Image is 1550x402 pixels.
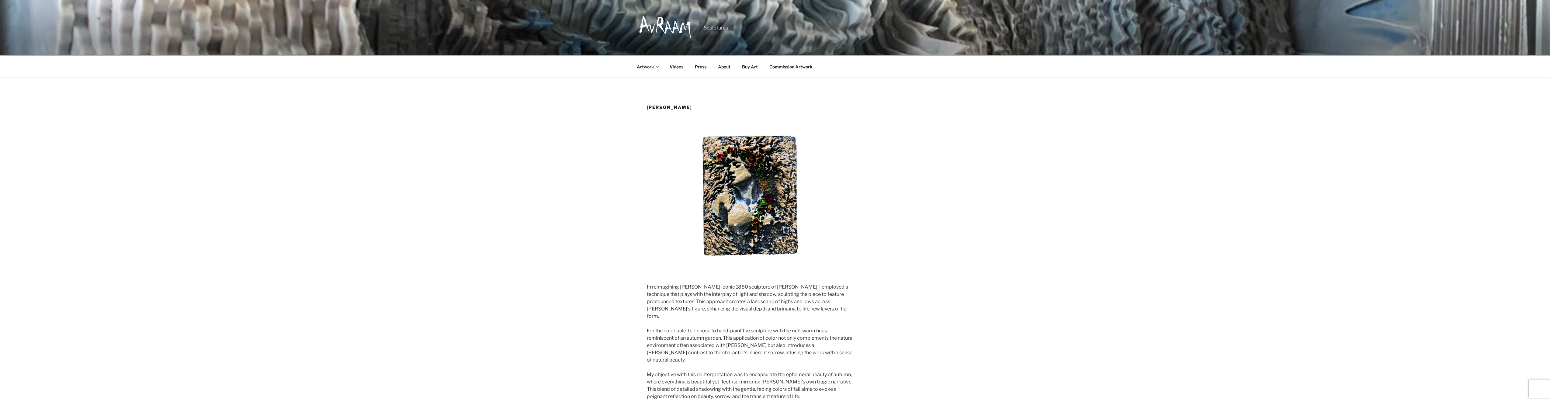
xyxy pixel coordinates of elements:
[632,59,664,74] a: Artwork
[704,24,728,32] p: Sculptures
[764,59,818,74] a: Commission Artwork
[737,59,763,74] a: Buy Art
[713,59,736,74] a: About
[647,104,854,110] h1: [PERSON_NAME]
[647,371,854,400] p: My objective with this reinterpretation was to encapsulate the ephemeral beauty of autumn, where ...
[690,59,712,74] a: Press
[647,283,854,320] p: In reimagining [PERSON_NAME] iconic 1880 sculpture of [PERSON_NAME], I employed a technique that ...
[647,327,854,364] p: For the color palette, I chose to hand-paint the sculpture with the rich, warm hues reminiscent o...
[632,59,919,74] nav: Top Menu
[664,59,689,74] a: Videos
